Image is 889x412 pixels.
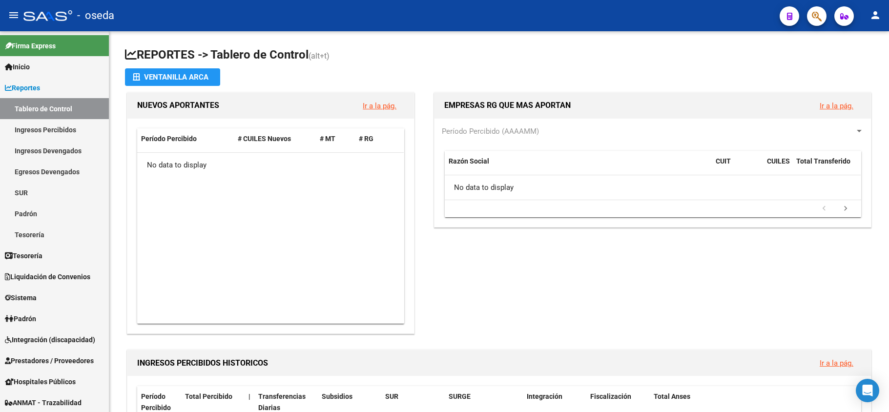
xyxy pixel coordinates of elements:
span: Integración (discapacidad) [5,334,95,345]
span: Período Percibido (AAAAMM) [442,127,539,136]
span: (alt+t) [309,51,330,61]
mat-icon: person [869,9,881,21]
div: Ventanilla ARCA [133,68,212,86]
datatable-header-cell: # MT [316,128,355,149]
span: Subsidios [322,392,352,400]
mat-icon: menu [8,9,20,21]
span: Reportes [5,82,40,93]
span: Período Percibido [141,135,197,143]
span: Inicio [5,62,30,72]
span: Sistema [5,292,37,303]
span: # MT [320,135,335,143]
datatable-header-cell: # CUILES Nuevos [234,128,316,149]
span: Transferencias Diarias [258,392,306,412]
div: No data to display [445,175,861,200]
span: Padrón [5,313,36,324]
span: SURGE [449,392,471,400]
span: Integración [527,392,562,400]
div: No data to display [137,153,404,177]
a: go to previous page [815,204,833,214]
button: Ventanilla ARCA [125,68,220,86]
button: Ir a la pág. [812,97,861,115]
datatable-header-cell: # RG [355,128,394,149]
span: - oseda [77,5,114,26]
span: Tesorería [5,250,42,261]
span: Firma Express [5,41,56,51]
span: Total Percibido [185,392,232,400]
span: Hospitales Públicos [5,376,76,387]
span: Prestadores / Proveedores [5,355,94,366]
span: CUILES [767,157,790,165]
span: Liquidación de Convenios [5,271,90,282]
a: Ir a la pág. [363,102,396,110]
datatable-header-cell: Período Percibido [137,128,234,149]
datatable-header-cell: CUIT [712,151,763,183]
a: Ir a la pág. [820,359,853,368]
span: NUEVOS APORTANTES [137,101,219,110]
span: Total Transferido [796,157,850,165]
a: go to next page [836,204,855,214]
span: | [248,392,250,400]
button: Ir a la pág. [812,354,861,372]
span: ANMAT - Trazabilidad [5,397,82,408]
span: INGRESOS PERCIBIDOS HISTORICOS [137,358,268,368]
span: Período Percibido [141,392,171,412]
span: Razón Social [449,157,489,165]
span: Fiscalización [590,392,631,400]
a: Ir a la pág. [820,102,853,110]
datatable-header-cell: Total Transferido [792,151,861,183]
span: CUIT [716,157,731,165]
span: Total Anses [654,392,690,400]
datatable-header-cell: CUILES [763,151,792,183]
span: EMPRESAS RG QUE MAS APORTAN [444,101,571,110]
div: Open Intercom Messenger [856,379,879,402]
button: Ir a la pág. [355,97,404,115]
h1: REPORTES -> Tablero de Control [125,47,873,64]
span: # CUILES Nuevos [238,135,291,143]
datatable-header-cell: Razón Social [445,151,712,183]
span: SUR [385,392,398,400]
span: # RG [359,135,373,143]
